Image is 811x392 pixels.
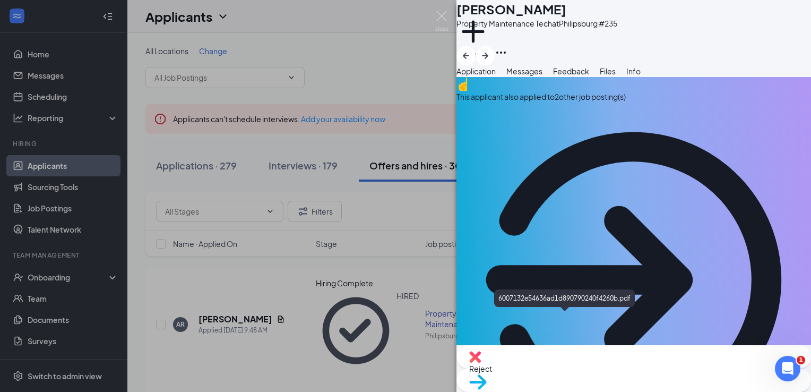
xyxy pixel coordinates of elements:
span: Feedback [553,66,589,76]
span: Reject [469,363,798,374]
iframe: Intercom live chat [775,356,800,381]
svg: Plus [456,15,490,48]
svg: Ellipses [495,46,507,59]
span: Files [600,66,616,76]
div: Property Maintenance Tech at Philipsburg #235 [456,18,617,29]
button: ArrowLeftNew [456,46,476,65]
svg: ArrowRight [479,49,491,62]
button: PlusAdd a tag [456,15,490,60]
div: This applicant also applied to 2 other job posting(s) [456,91,811,103]
span: Application [456,66,496,76]
button: ArrowRight [476,46,495,65]
div: 6007132e54636ad1d890790240f4260b.pdf [494,289,635,307]
svg: ArrowLeftNew [460,49,472,62]
span: 1 [797,356,805,364]
span: Info [626,66,641,76]
span: Messages [506,66,542,76]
